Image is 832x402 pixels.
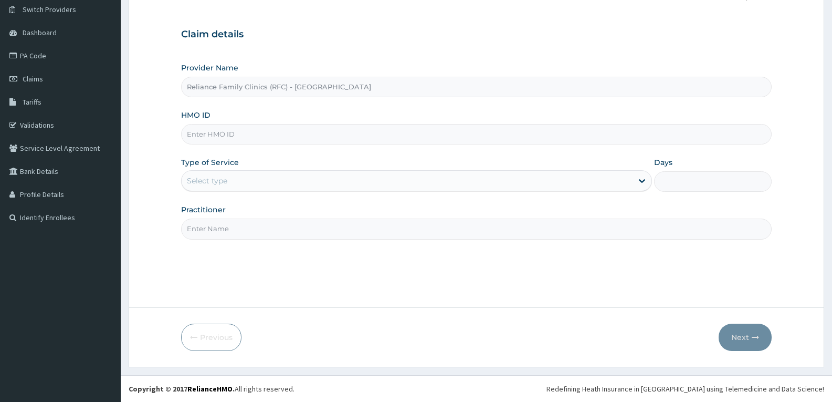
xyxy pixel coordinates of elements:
[546,384,824,394] div: Redefining Heath Insurance in [GEOGRAPHIC_DATA] using Telemedicine and Data Science!
[181,324,241,351] button: Previous
[181,63,238,73] label: Provider Name
[23,74,43,84] span: Claims
[121,375,832,402] footer: All rights reserved.
[23,28,57,37] span: Dashboard
[23,97,41,107] span: Tariffs
[719,324,772,351] button: Next
[181,124,772,145] input: Enter HMO ID
[181,219,772,239] input: Enter Name
[181,110,210,120] label: HMO ID
[181,204,226,215] label: Practitioner
[181,29,772,40] h3: Claim details
[181,157,239,168] label: Type of Service
[654,157,672,168] label: Days
[23,5,76,14] span: Switch Providers
[187,176,227,186] div: Select type
[187,384,233,394] a: RelianceHMO
[129,384,235,394] strong: Copyright © 2017 .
